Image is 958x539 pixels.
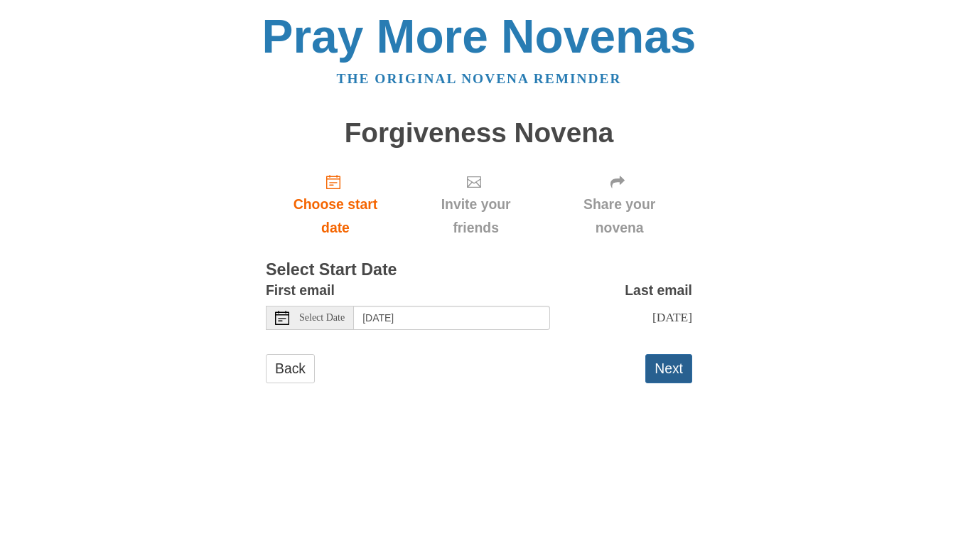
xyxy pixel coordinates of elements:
div: Click "Next" to confirm your start date first. [547,162,692,247]
h3: Select Start Date [266,261,692,279]
span: Select Date [299,313,345,323]
a: Pray More Novenas [262,10,696,63]
h1: Forgiveness Novena [266,118,692,149]
span: Invite your friends [419,193,532,240]
button: Next [645,354,692,383]
a: Choose start date [266,162,405,247]
div: Click "Next" to confirm your start date first. [405,162,547,247]
label: Last email [625,279,692,302]
a: The original novena reminder [337,71,622,86]
a: Back [266,354,315,383]
span: Choose start date [280,193,391,240]
label: First email [266,279,335,302]
span: [DATE] [652,310,692,324]
span: Share your novena [561,193,678,240]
